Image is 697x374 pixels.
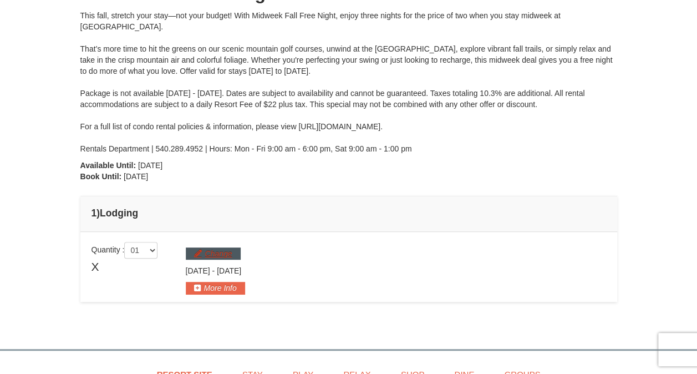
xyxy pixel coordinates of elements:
[212,266,215,275] span: -
[124,172,148,181] span: [DATE]
[138,161,162,170] span: [DATE]
[186,266,210,275] span: [DATE]
[186,247,241,260] button: Change
[80,161,136,170] strong: Available Until:
[80,172,122,181] strong: Book Until:
[80,10,617,154] div: This fall, stretch your stay—not your budget! With Midweek Fall Free Night, enjoy three nights fo...
[96,208,100,219] span: )
[91,208,606,219] h4: 1 Lodging
[186,282,245,294] button: More Info
[91,259,99,275] span: X
[217,266,241,275] span: [DATE]
[91,245,158,254] span: Quantity :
